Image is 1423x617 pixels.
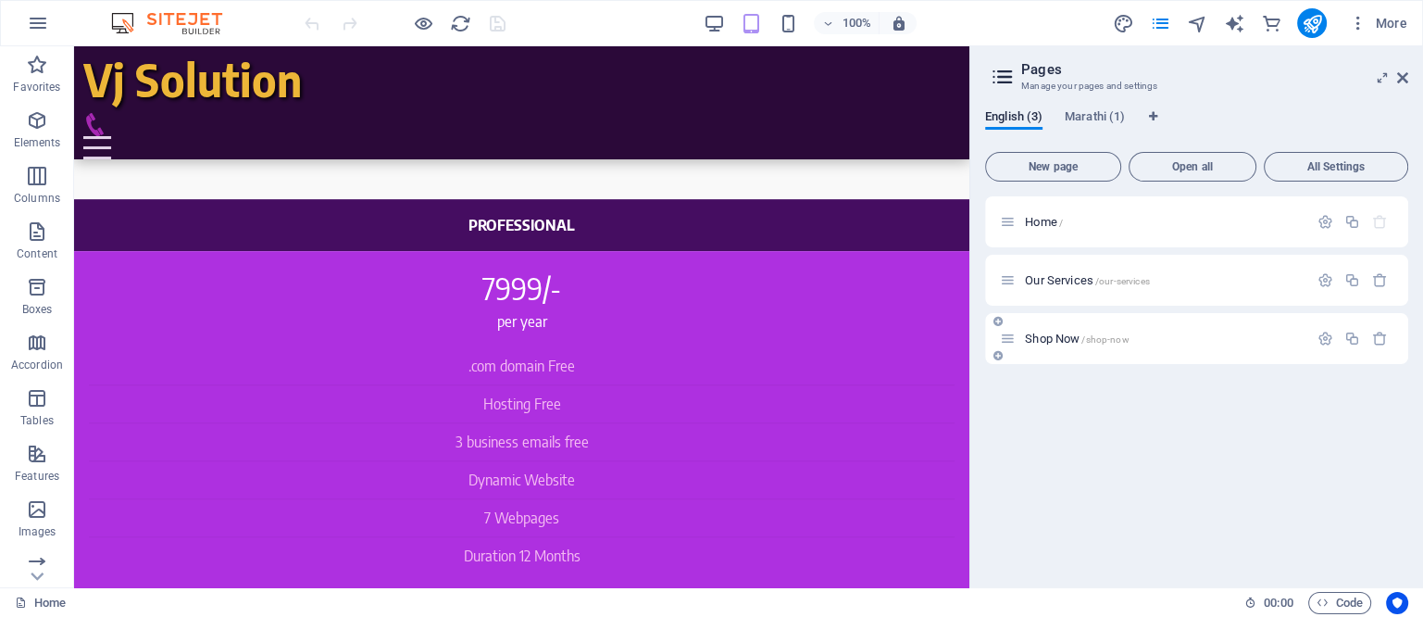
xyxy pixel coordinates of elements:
[1223,13,1244,34] i: AI Writer
[17,246,57,261] p: Content
[1112,13,1133,34] i: Design (Ctrl+Alt+Y)
[1301,13,1322,34] i: Publish
[985,106,1042,132] span: English (3)
[1344,331,1360,346] div: Duplicate
[1372,331,1388,346] div: Remove
[15,469,59,484] p: Features
[22,302,53,317] p: Boxes
[13,80,60,94] p: Favorites
[106,12,245,34] img: Editor Logo
[1149,13,1170,34] i: Pages (Ctrl+Alt+S)
[1025,215,1063,229] span: Click to open page
[1019,216,1308,228] div: Home/
[1065,106,1125,132] span: Marathi (1)
[1297,8,1327,38] button: publish
[11,358,63,372] p: Accordion
[1019,274,1308,286] div: Our Services/our-services
[1317,592,1363,614] span: Code
[20,413,54,428] p: Tables
[993,161,1113,172] span: New page
[1264,152,1408,182] button: All Settings
[1021,78,1371,94] h3: Manage your pages and settings
[15,592,66,614] a: Click to cancel selection. Double-click to open Pages
[1308,592,1371,614] button: Code
[985,152,1121,182] button: New page
[1264,592,1292,614] span: 00 00
[1349,14,1407,32] span: More
[814,12,880,34] button: 100%
[1344,214,1360,230] div: Duplicate
[19,524,56,539] p: Images
[1095,276,1150,286] span: /our-services
[1317,272,1333,288] div: Settings
[1317,331,1333,346] div: Settings
[1372,272,1388,288] div: Remove
[1025,332,1129,346] span: Shop Now
[412,12,434,34] button: Click here to leave preview mode and continue editing
[1223,12,1245,34] button: text_generator
[1149,12,1171,34] button: pages
[1344,272,1360,288] div: Duplicate
[1129,152,1256,182] button: Open all
[1386,592,1408,614] button: Usercentrics
[450,13,471,34] i: Reload page
[1112,12,1134,34] button: design
[1260,12,1282,34] button: commerce
[1260,13,1281,34] i: Commerce
[1059,218,1063,228] span: /
[1021,61,1408,78] h2: Pages
[1272,161,1400,172] span: All Settings
[842,12,871,34] h6: 100%
[1019,333,1308,345] div: Shop Now/shop-now
[1186,12,1208,34] button: navigator
[1137,161,1248,172] span: Open all
[14,191,60,206] p: Columns
[1317,214,1333,230] div: Settings
[1081,334,1129,345] span: /shop-now
[1277,596,1279,610] span: :
[1342,8,1415,38] button: More
[449,12,471,34] button: reload
[1186,13,1207,34] i: Navigator
[1372,214,1388,230] div: The startpage cannot be deleted
[890,15,906,31] i: On resize automatically adjust zoom level to fit chosen device.
[14,135,61,150] p: Elements
[1244,592,1293,614] h6: Session time
[985,109,1408,145] div: Language Tabs
[1025,273,1149,287] span: Click to open page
